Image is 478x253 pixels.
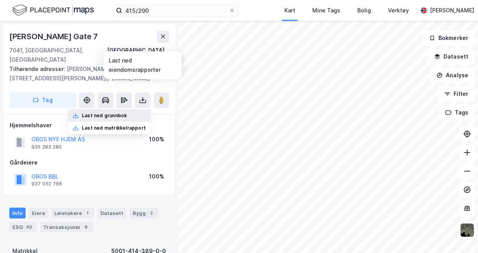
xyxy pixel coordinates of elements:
div: Last ned grunnbok [82,113,127,119]
div: Hjemmelshaver [10,121,169,130]
div: Info [9,208,26,218]
div: Bygg [130,208,158,218]
input: Søk på adresse, matrikkel, gårdeiere, leietakere eller personer [122,5,229,16]
div: 2 [147,209,155,217]
div: Eiere [29,208,48,218]
div: [PERSON_NAME] Gate [STREET_ADDRESS][PERSON_NAME][PERSON_NAME] [9,64,163,83]
div: Verktøy [388,6,409,15]
div: 100% [149,172,164,181]
button: Tag [9,92,76,108]
button: Analyse [430,68,475,83]
button: Bokmerker [423,30,475,46]
div: [GEOGRAPHIC_DATA], 414/389 [107,46,169,64]
div: Gårdeiere [10,158,169,167]
span: Tilhørende adresser: [9,66,67,72]
div: Leietakere [51,208,94,218]
div: Bolig [357,6,371,15]
div: [PERSON_NAME] Gate 7 [9,30,99,43]
button: Datasett [428,49,475,64]
div: 7041, [GEOGRAPHIC_DATA], [GEOGRAPHIC_DATA] [9,46,107,64]
div: 1 [83,209,91,217]
div: Datasett [97,208,126,218]
div: [PERSON_NAME] [430,6,474,15]
div: 937 052 766 [31,181,62,187]
div: 100% [149,135,164,144]
div: 40 [24,223,34,231]
div: 6 [82,223,90,231]
div: 935 283 280 [31,144,62,150]
button: Tags [439,105,475,120]
button: Filter [438,86,475,102]
iframe: Chat Widget [439,216,478,253]
div: ESG [9,222,37,232]
div: Kart [284,6,295,15]
div: Transaksjoner [40,222,93,232]
div: Mine Tags [312,6,340,15]
img: logo.f888ab2527a4732fd821a326f86c7f29.svg [12,3,94,17]
div: Last ned matrikkelrapport [82,125,146,131]
div: Kontrollprogram for chat [439,216,478,253]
